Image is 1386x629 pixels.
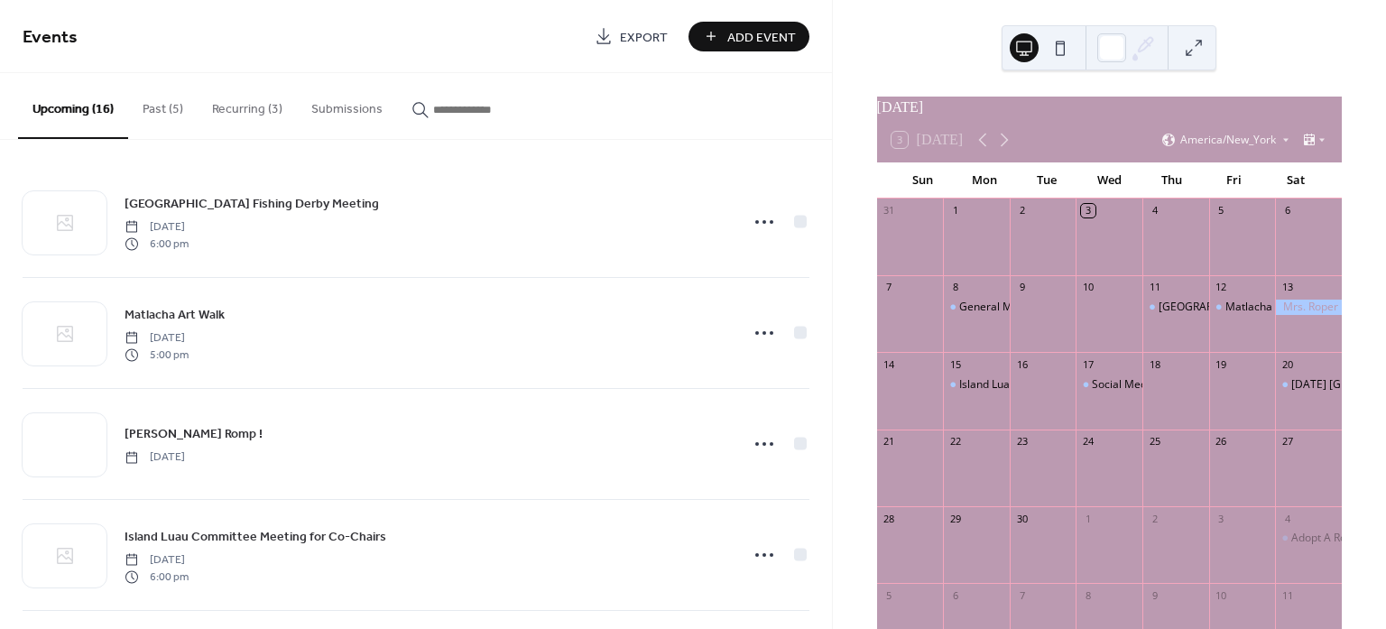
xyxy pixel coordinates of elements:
div: Fri [1203,162,1265,199]
div: Social Media Planning Meeting [1076,377,1142,393]
div: 21 [882,435,896,449]
span: 6:00 pm [125,569,189,585]
button: Recurring (3) [198,73,297,137]
div: Mrs. Roper Romp ! [1275,300,1342,315]
span: Events [23,20,78,55]
div: 1 [948,204,962,217]
div: 9 [1148,588,1161,602]
span: [DATE] [125,552,189,569]
div: 7 [1015,588,1029,602]
div: 6 [948,588,962,602]
div: [DATE] [877,97,1342,118]
div: 1 [1081,512,1095,525]
div: Matlacha Art Walk [1209,300,1276,315]
button: Upcoming (16) [18,73,128,139]
div: 8 [948,281,962,294]
div: 15 [948,357,962,371]
div: 2 [1148,512,1161,525]
div: 5 [1215,204,1228,217]
div: 12 [1215,281,1228,294]
span: Island Luau Committee Meeting for Co-Chairs [125,528,386,547]
div: 13 [1280,281,1294,294]
div: Wed [1078,162,1141,199]
div: 28 [882,512,896,525]
div: 26 [1215,435,1228,449]
div: 14 [882,357,896,371]
div: 19 [1215,357,1228,371]
div: 16 [1015,357,1029,371]
div: 9 [1015,281,1029,294]
button: Past (5) [128,73,198,137]
a: Export [581,22,681,51]
div: [GEOGRAPHIC_DATA] Fishing Derby Meeting [1159,300,1383,315]
span: [DATE] [125,449,185,466]
span: Add Event [727,28,796,47]
span: America/New_York [1180,134,1276,145]
a: [PERSON_NAME] Romp ! [125,423,263,444]
button: Submissions [297,73,397,137]
div: Mon [954,162,1016,199]
div: 10 [1215,588,1228,602]
div: 10 [1081,281,1095,294]
div: Sun [892,162,954,199]
div: 22 [948,435,962,449]
div: Matlacha Art Walk [1225,300,1317,315]
div: 5 [882,588,896,602]
div: 3 [1081,204,1095,217]
a: [GEOGRAPHIC_DATA] Fishing Derby Meeting [125,193,379,214]
span: Matlacha Art Walk [125,306,225,325]
div: 23 [1015,435,1029,449]
span: [DATE] [125,330,189,347]
div: 8 [1081,588,1095,602]
div: Adopt A Road [1275,531,1342,546]
div: Social Media Planning Meeting [1092,377,1246,393]
div: 7 [882,281,896,294]
div: Sat [1265,162,1327,199]
div: Pine Island Elementary Fishing Derby Meeting [1142,300,1209,315]
div: 18 [1148,357,1161,371]
div: General Membership Meeting [943,300,1010,315]
div: 31 [882,204,896,217]
span: 5:00 pm [125,347,189,363]
div: 27 [1280,435,1294,449]
a: Matlacha Art Walk [125,304,225,325]
div: 25 [1148,435,1161,449]
div: 4 [1280,512,1294,525]
div: 4 [1148,204,1161,217]
div: 24 [1081,435,1095,449]
span: Export [620,28,668,47]
div: 29 [948,512,962,525]
div: 3 [1215,512,1228,525]
div: General Membership Meeting [959,300,1111,315]
div: Island Luau Committee Meeting for Co-Chairs [943,377,1010,393]
div: 11 [1148,281,1161,294]
div: Adopt A Road [1291,531,1359,546]
div: 6 [1280,204,1294,217]
div: 17 [1081,357,1095,371]
div: 11 [1280,588,1294,602]
span: [GEOGRAPHIC_DATA] Fishing Derby Meeting [125,195,379,214]
button: Add Event [688,22,809,51]
span: [DATE] [125,219,189,236]
div: 2 [1015,204,1029,217]
div: 20 [1280,357,1294,371]
div: Island Luau Committee Meeting for Co-Chairs [959,377,1188,393]
span: 6:00 pm [125,236,189,252]
div: Tue [1016,162,1078,199]
div: Peace Day Pine Island [1275,377,1342,393]
span: [PERSON_NAME] Romp ! [125,425,263,444]
div: 30 [1015,512,1029,525]
div: Thu [1141,162,1203,199]
a: Island Luau Committee Meeting for Co-Chairs [125,526,386,547]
